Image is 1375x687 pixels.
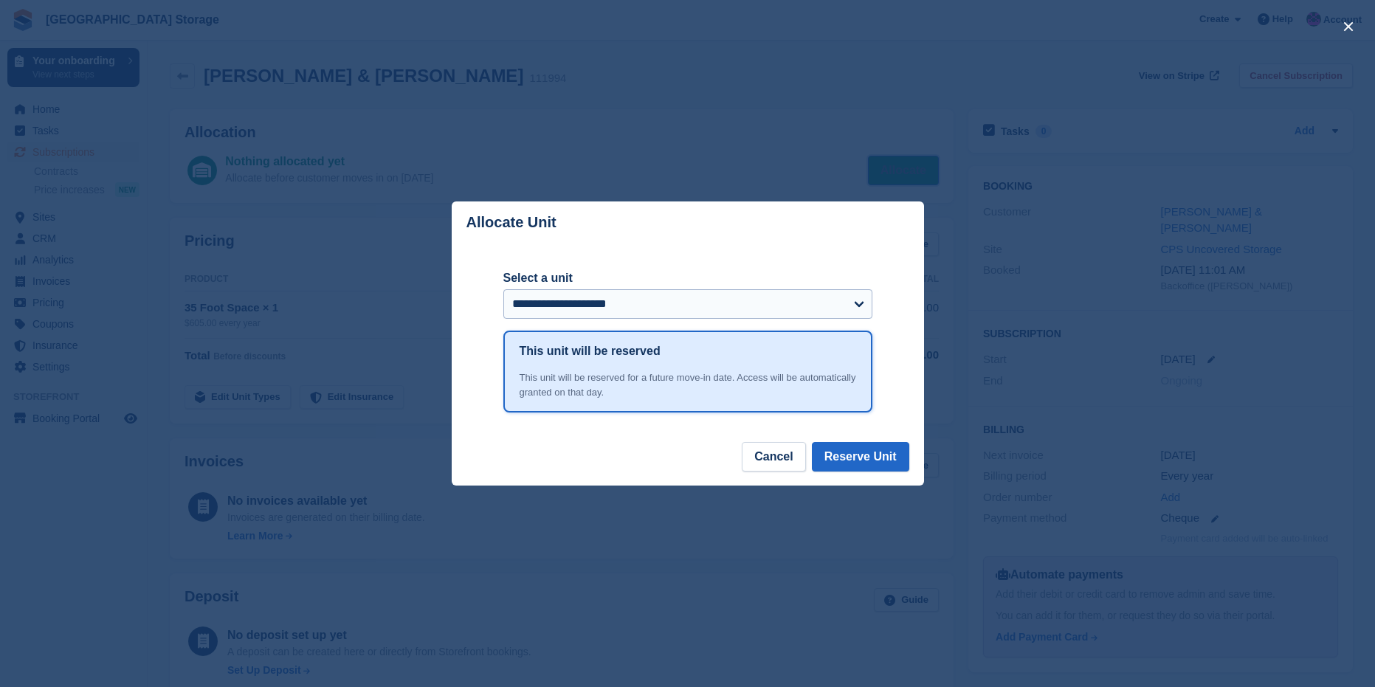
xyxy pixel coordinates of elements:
p: Allocate Unit [466,214,556,231]
button: Reserve Unit [812,442,909,472]
button: close [1337,15,1360,38]
button: Cancel [742,442,805,472]
h1: This unit will be reserved [520,342,661,360]
label: Select a unit [503,269,872,287]
div: This unit will be reserved for a future move-in date. Access will be automatically granted on tha... [520,370,856,399]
